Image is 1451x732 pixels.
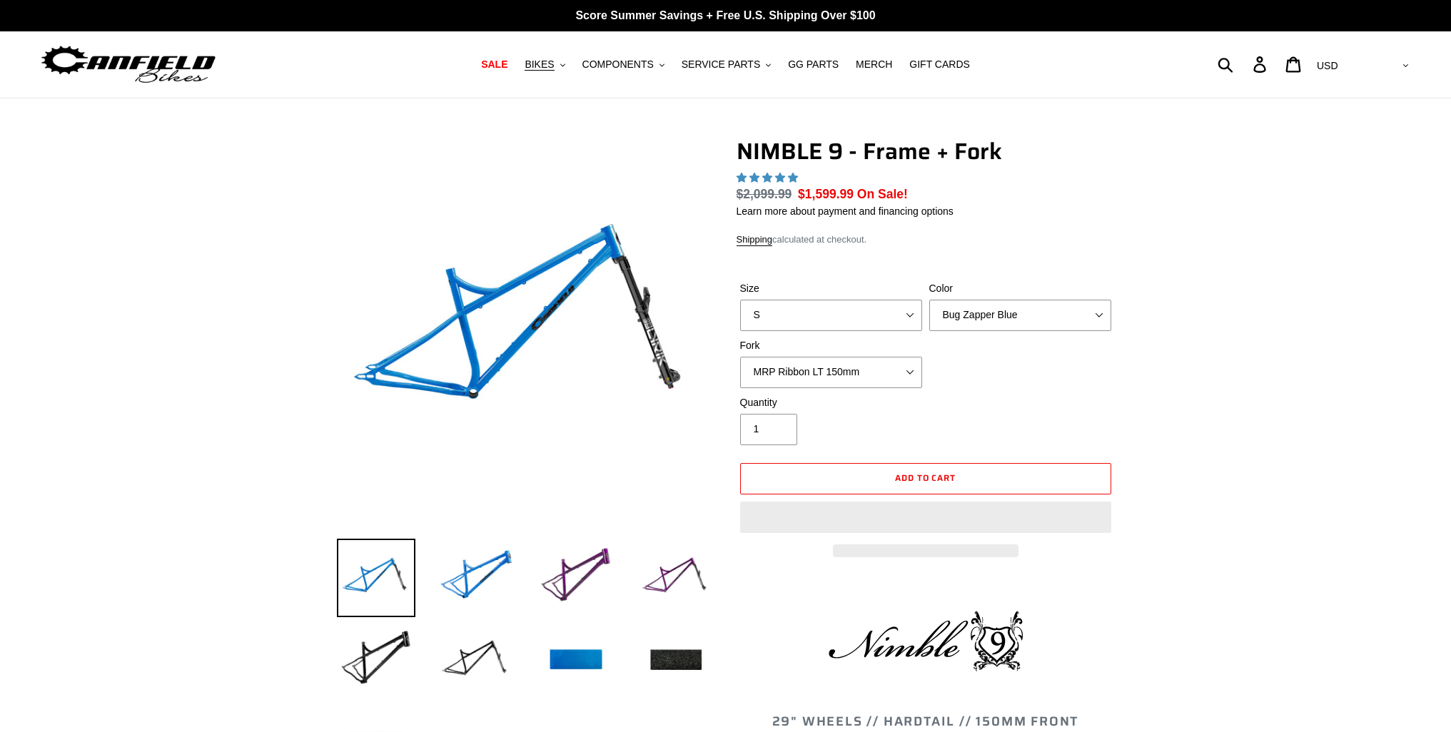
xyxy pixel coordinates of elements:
[857,185,908,203] span: On Sale!
[856,59,892,71] span: MERCH
[740,281,922,296] label: Size
[337,621,415,700] img: Load image into Gallery viewer, NIMBLE 9 - Frame + Fork
[637,621,715,700] img: Load image into Gallery viewer, NIMBLE 9 - Frame + Fork
[537,621,615,700] img: Load image into Gallery viewer, NIMBLE 9 - Frame + Fork
[1225,49,1262,80] input: Search
[781,55,846,74] a: GG PARTS
[682,59,760,71] span: SERVICE PARTS
[637,539,715,617] img: Load image into Gallery viewer, NIMBLE 9 - Frame + Fork
[575,55,672,74] button: COMPONENTS
[525,59,554,71] span: BIKES
[737,234,773,246] a: Shipping
[740,395,922,410] label: Quantity
[740,463,1111,494] button: Add to cart
[772,711,1079,731] span: 29" WHEELS // HARDTAIL // 150MM FRONT
[474,55,515,74] a: SALE
[437,539,515,617] img: Load image into Gallery viewer, NIMBLE 9 - Frame + Fork
[39,42,218,87] img: Canfield Bikes
[337,539,415,617] img: Load image into Gallery viewer, NIMBLE 9 - Frame + Fork
[740,338,922,353] label: Fork
[437,621,515,700] img: Load image into Gallery viewer, NIMBLE 9 - Frame + Fork
[737,233,1115,247] div: calculated at checkout.
[737,205,954,217] a: Learn more about payment and financing options
[481,59,507,71] span: SALE
[929,281,1111,296] label: Color
[340,141,712,513] img: NIMBLE 9 - Frame + Fork
[737,138,1115,165] h1: NIMBLE 9 - Frame + Fork
[902,55,977,74] a: GIFT CARDS
[737,187,792,201] s: $2,099.99
[895,471,956,484] span: Add to cart
[537,539,615,617] img: Load image into Gallery viewer, NIMBLE 9 - Frame + Fork
[674,55,778,74] button: SERVICE PARTS
[849,55,899,74] a: MERCH
[798,187,854,201] span: $1,599.99
[909,59,970,71] span: GIFT CARDS
[788,59,839,71] span: GG PARTS
[737,172,801,183] span: 4.89 stars
[582,59,654,71] span: COMPONENTS
[517,55,572,74] button: BIKES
